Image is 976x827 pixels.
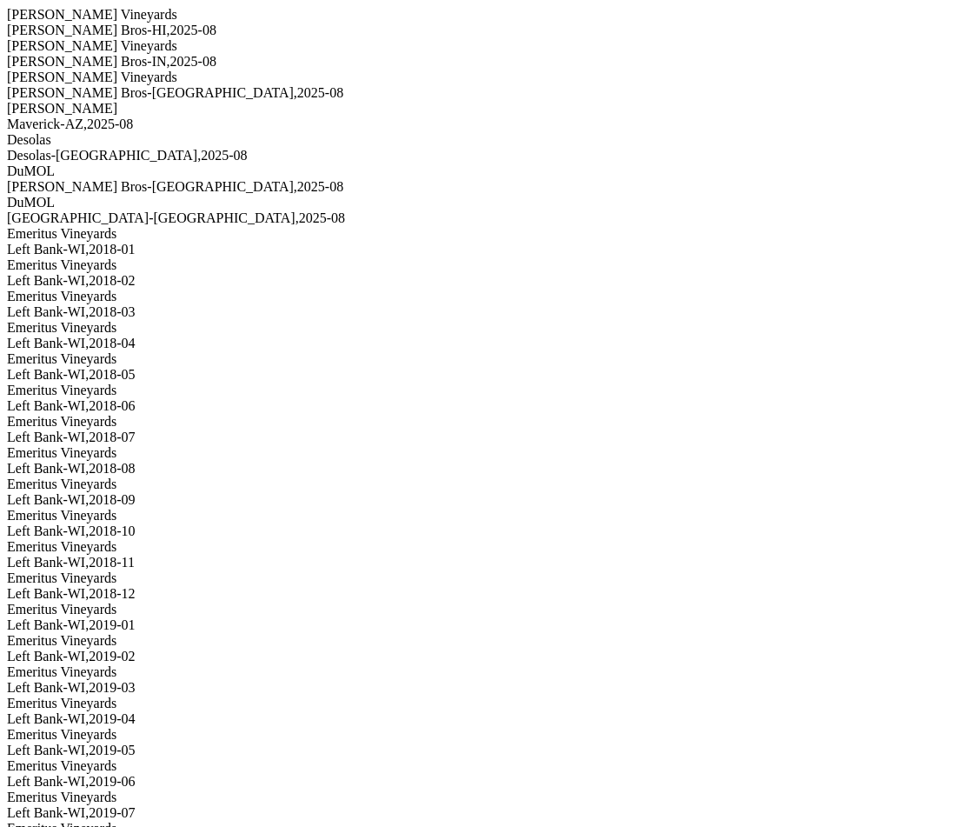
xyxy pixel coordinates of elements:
div: Emeritus Vineyards [7,727,969,743]
div: Left Bank-WI , 2018 - 08 [7,461,969,477]
div: Left Bank-WI , 2018 - 06 [7,398,969,414]
div: DuMOL [7,163,969,179]
div: [PERSON_NAME] Vineyards [7,38,969,54]
div: Left Bank-WI , 2019 - 02 [7,649,969,664]
div: Left Bank-WI , 2018 - 04 [7,336,969,351]
div: DuMOL [7,195,969,210]
div: Left Bank-WI , 2018 - 10 [7,524,969,539]
div: Emeritus Vineyards [7,289,969,304]
div: Emeritus Vineyards [7,414,969,430]
div: Emeritus Vineyards [7,383,969,398]
div: [PERSON_NAME] Bros-[GEOGRAPHIC_DATA] , 2025 - 08 [7,179,969,195]
div: Left Bank-WI , 2018 - 12 [7,586,969,602]
div: Emeritus Vineyards [7,790,969,805]
div: [GEOGRAPHIC_DATA]-[GEOGRAPHIC_DATA] , 2025 - 08 [7,210,969,226]
div: Emeritus Vineyards [7,226,969,242]
div: Emeritus Vineyards [7,257,969,273]
div: Emeritus Vineyards [7,539,969,555]
div: Left Bank-WI , 2018 - 07 [7,430,969,445]
div: [PERSON_NAME] Bros-IN , 2025 - 08 [7,54,969,70]
div: Emeritus Vineyards [7,351,969,367]
div: Emeritus Vineyards [7,477,969,492]
div: [PERSON_NAME] Bros-[GEOGRAPHIC_DATA] , 2025 - 08 [7,85,969,101]
div: Left Bank-WI , 2018 - 02 [7,273,969,289]
div: [PERSON_NAME] Vineyards [7,7,969,23]
div: Left Bank-WI , 2018 - 11 [7,555,969,570]
div: Left Bank-WI , 2018 - 03 [7,304,969,320]
div: Left Bank-WI , 2019 - 07 [7,805,969,821]
div: Desolas [7,132,969,148]
div: Emeritus Vineyards [7,664,969,680]
div: Left Bank-WI , 2018 - 09 [7,492,969,508]
div: Emeritus Vineyards [7,570,969,586]
div: Left Bank-WI , 2018 - 05 [7,367,969,383]
div: Left Bank-WI , 2019 - 04 [7,711,969,727]
div: Left Bank-WI , 2019 - 05 [7,743,969,758]
div: Left Bank-WI , 2019 - 03 [7,680,969,696]
div: Emeritus Vineyards [7,602,969,617]
div: Emeritus Vineyards [7,758,969,774]
div: Emeritus Vineyards [7,696,969,711]
div: [PERSON_NAME] [7,101,969,117]
div: Emeritus Vineyards [7,445,969,461]
div: Emeritus Vineyards [7,508,969,524]
div: [PERSON_NAME] Vineyards [7,70,969,85]
div: Left Bank-WI , 2018 - 01 [7,242,969,257]
div: Desolas-[GEOGRAPHIC_DATA] , 2025 - 08 [7,148,969,163]
div: Left Bank-WI , 2019 - 01 [7,617,969,633]
div: Left Bank-WI , 2019 - 06 [7,774,969,790]
div: Maverick-AZ , 2025 - 08 [7,117,969,132]
div: Emeritus Vineyards [7,320,969,336]
div: Emeritus Vineyards [7,633,969,649]
div: [PERSON_NAME] Bros-HI , 2025 - 08 [7,23,969,38]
